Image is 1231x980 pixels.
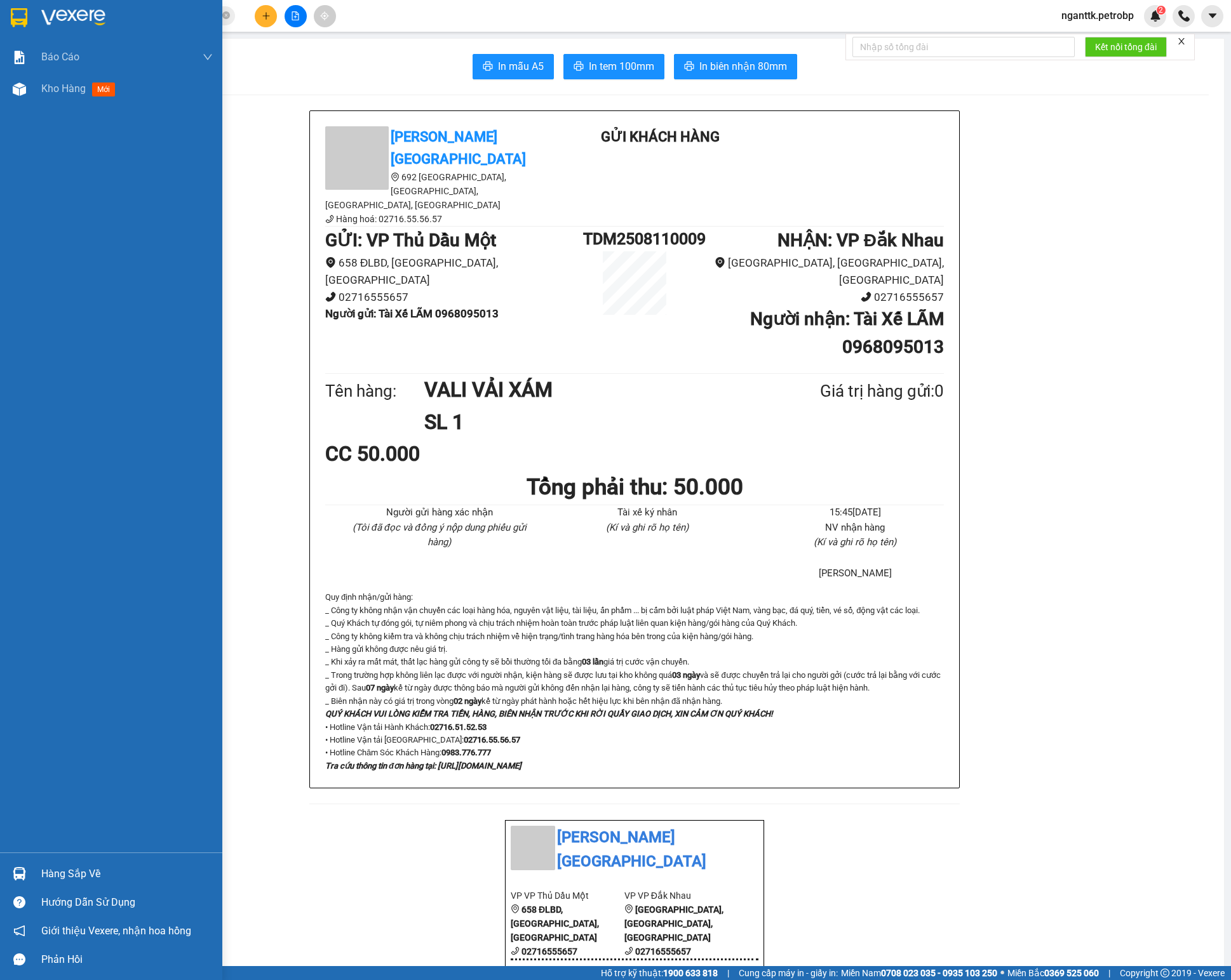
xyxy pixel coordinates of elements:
[41,950,213,969] div: Phản hồi
[41,923,191,939] span: Giới thiệu Vexere, nhận hoa hồng
[1095,40,1157,54] span: Kết nối tổng đài
[99,12,130,25] span: Nhận:
[1157,6,1166,15] sup: 2
[92,83,115,96] span: mới
[1201,5,1223,27] button: caret-down
[353,522,527,548] i: (Tôi đã đọc và đồng ý nộp dung phiếu gửi hàng)
[767,505,944,520] li: 15:45[DATE]
[325,604,944,617] p: _ Công ty không nhận vận chuyển các loại hàng hóa, nguyên vật liệu, tài liệu, ấn phẩm ... bị cấm ...
[1207,10,1218,22] span: caret-down
[41,864,213,884] div: Hàng sắp về
[13,925,25,937] span: notification
[674,54,797,79] button: printerIn biên nhận 80mm
[684,61,694,73] span: printer
[325,643,944,656] p: _ Hàng gửi không được nêu giá trị.
[325,470,944,505] h1: Tổng phải thu: 50.000
[606,522,689,533] i: (Kí và ghi rõ họ tên)
[1108,966,1110,980] span: |
[320,11,329,20] span: aim
[255,5,277,27] button: plus
[325,746,944,759] p: • Hotline Chăm Sóc Khách Hàng:
[624,904,633,913] span: environment
[13,896,25,908] span: question-circle
[511,904,599,943] b: 658 ĐLBD, [GEOGRAPHIC_DATA], [GEOGRAPHIC_DATA]
[222,10,230,22] span: close-circle
[11,8,27,27] img: logo-vxr
[511,889,624,903] li: VP VP Thủ Dầu Một
[11,11,90,41] div: VP Thủ Dầu Một
[861,291,871,302] span: phone
[262,11,271,20] span: plus
[424,406,758,438] h1: SL 1
[583,227,686,251] h1: TDM2508110009
[325,215,334,223] span: phone
[325,617,944,630] p: _ Quý Khách tự đóng gói, tự niêm phong và chịu trách nhiệm hoàn toàn trước pháp luật liên quan ki...
[325,734,944,746] p: • Hotline Vận tải [GEOGRAPHIC_DATA]:
[852,37,1075,57] input: Nhập số tổng đài
[715,257,725,268] span: environment
[325,656,944,668] p: _ Khi xảy ra mất mát, thất lạc hàng gửi công ty sẽ bồi thường tối đa bằng giá trị cước vận chuyển.
[430,722,487,732] strong: 02716.51.52.53
[841,966,997,980] span: Miền Nam
[325,289,583,306] li: 02716555657
[558,505,736,520] li: Tài xế ký nhân
[314,5,336,27] button: aim
[454,696,481,706] strong: 02 ngày
[391,173,400,182] span: environment
[758,378,944,404] div: Giá trị hàng gửi: 0
[473,54,554,79] button: printerIn mẫu A5
[663,968,718,978] strong: 1900 633 818
[686,255,944,288] li: [GEOGRAPHIC_DATA], [GEOGRAPHIC_DATA], [GEOGRAPHIC_DATA]
[464,735,520,745] strong: 02716.55.56.57
[635,946,691,957] b: 02716555657
[624,946,633,955] span: phone
[511,826,758,873] li: [PERSON_NAME][GEOGRAPHIC_DATA]
[325,170,554,212] li: 692 [GEOGRAPHIC_DATA], [GEOGRAPHIC_DATA], [GEOGRAPHIC_DATA], [GEOGRAPHIC_DATA]
[511,904,520,913] span: environment
[325,438,529,470] div: CC 50.000
[99,11,185,41] div: VP Đắk Nhau
[881,968,997,978] strong: 0708 023 035 - 0935 103 250
[325,761,521,771] strong: Tra cứu thông tin đơn hàng tại: [URL][DOMAIN_NAME]
[1044,968,1099,978] strong: 0369 525 060
[97,85,115,98] span: CC :
[41,83,86,95] span: Kho hàng
[1000,970,1004,976] span: ⚪️
[624,889,738,903] li: VP VP Đắk Nhau
[582,657,603,666] strong: 03 lần
[750,308,944,357] b: Người nhận : Tài Xế LÃM 0968095013
[13,953,25,965] span: message
[325,378,424,404] div: Tên hàng:
[325,630,944,643] p: _ Công ty không kiểm tra và không chịu trách nhiệm về hiện trạng/tình trang hàng hóa bên trong củ...
[325,591,944,772] div: Quy định nhận/gửi hàng :
[767,566,944,581] li: [PERSON_NAME]
[13,867,26,880] img: warehouse-icon
[777,230,944,251] b: NHẬN : VP Đắk Nhau
[203,52,213,62] span: down
[13,51,26,64] img: solution-icon
[672,670,700,680] strong: 03 ngày
[483,61,493,73] span: printer
[325,307,499,320] b: Người gửi : Tài Xế LÃM 0968095013
[325,230,496,251] b: GỬI : VP Thủ Dầu Một
[424,374,758,406] h1: VALI VẢI XÁM
[325,721,944,734] p: • Hotline Vận tải Hành Khách:
[325,212,554,226] li: Hàng hoá: 02716.55.56.57
[563,54,664,79] button: printerIn tem 100mm
[1177,37,1186,46] span: close
[99,41,185,56] div: Tài Xế LÃM
[11,41,90,56] div: Tài Xế LÃM
[1178,10,1190,22] img: phone-icon
[41,893,213,912] div: Hướng dẫn sử dụng
[13,83,26,96] img: warehouse-icon
[767,520,944,536] li: NV nhận hàng
[739,966,838,980] span: Cung cấp máy in - giấy in:
[41,49,79,65] span: Báo cáo
[589,58,654,74] span: In tem 100mm
[601,129,720,145] b: Gửi khách hàng
[325,255,583,288] li: 658 ĐLBD, [GEOGRAPHIC_DATA], [GEOGRAPHIC_DATA]
[291,11,300,20] span: file-add
[285,5,307,27] button: file-add
[351,505,528,520] li: Người gửi hàng xác nhận
[11,12,30,25] span: Gửi:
